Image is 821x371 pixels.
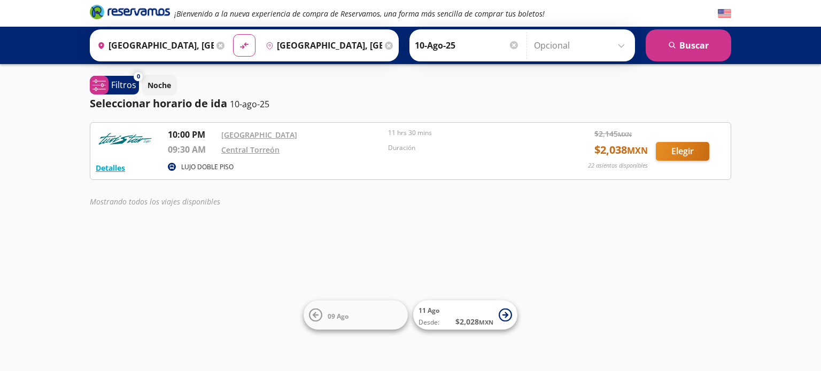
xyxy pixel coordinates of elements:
[148,80,171,91] p: Noche
[221,145,280,155] a: Central Torreón
[594,142,648,158] span: $ 2,038
[90,196,220,207] em: Mostrando todos los viajes disponibles
[419,318,439,327] span: Desde:
[90,4,170,20] i: Brand Logo
[96,128,154,149] img: RESERVAMOS
[90,4,170,23] a: Brand Logo
[718,7,731,20] button: English
[96,162,125,173] button: Detalles
[304,301,408,330] button: 09 Ago
[594,128,632,139] span: $ 2,145
[419,306,439,315] span: 11 Ago
[455,316,493,327] span: $ 2,028
[413,301,517,330] button: 11 AgoDesde:$2,028MXN
[221,130,297,140] a: [GEOGRAPHIC_DATA]
[181,162,234,172] p: LUJO DOBLE PISO
[479,318,493,326] small: MXN
[168,143,216,156] p: 09:30 AM
[93,32,214,59] input: Buscar Origen
[627,145,648,156] small: MXN
[328,311,348,320] span: 09 Ago
[534,32,630,59] input: Opcional
[588,161,648,170] p: 22 asientos disponibles
[388,128,549,138] p: 11 hrs 30 mins
[90,96,227,112] p: Seleccionar horario de ida
[415,32,520,59] input: Elegir Fecha
[137,72,140,81] span: 0
[168,128,216,141] p: 10:00 PM
[646,29,731,61] button: Buscar
[230,98,269,110] p: 10-ago-25
[618,130,632,138] small: MXN
[142,75,177,96] button: Noche
[90,76,139,94] button: 0Filtros
[656,142,709,161] button: Elegir
[388,143,549,153] p: Duración
[174,9,545,19] em: ¡Bienvenido a la nueva experiencia de compra de Reservamos, una forma más sencilla de comprar tus...
[111,78,136,91] p: Filtros
[261,32,382,59] input: Buscar Destino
